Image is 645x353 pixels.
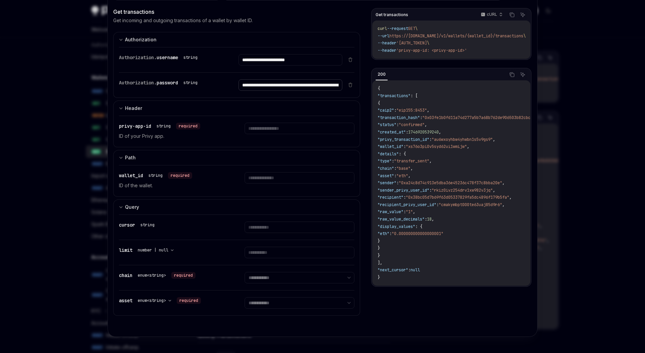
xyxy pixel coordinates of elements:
[439,129,441,135] span: ,
[396,173,408,179] span: "eth"
[378,101,380,106] span: {
[518,10,527,19] button: Ask AI
[119,272,132,278] span: chain
[406,195,509,200] span: "0x38bc05d7b69f63d05337829fa5dc4896f179b5fa"
[119,182,228,190] p: ID of the wallet.
[415,224,422,229] span: : {
[408,129,439,135] span: 1746920539240
[502,180,505,186] span: ,
[509,195,512,200] span: ,
[508,70,516,79] button: Copy the contents from the code block
[138,273,166,278] div: enum<string>
[119,272,196,279] div: chain
[119,298,132,304] span: asset
[140,222,155,228] div: string
[378,209,403,214] span: "raw_value"
[403,195,406,200] span: :
[378,224,415,229] span: "display_values"
[378,26,387,31] span: curl
[119,54,157,61] span: Authorization.
[406,129,408,135] span: :
[427,108,429,113] span: ,
[425,122,427,127] span: ,
[119,54,200,61] div: Authorization.username
[518,70,527,79] button: Ask AI
[157,80,178,86] span: password
[125,203,139,211] div: Query
[378,40,396,46] span: --header
[399,122,425,127] span: "confirmed"
[119,80,157,86] span: Authorization.
[425,217,427,222] span: :
[119,79,200,86] div: Authorization.password
[119,123,151,129] span: privy-app-id
[399,151,406,157] span: : {
[422,115,582,120] span: "0x03fe1b0fd11a74d277a5b7a68b762de906503b82cbce2fc791250fd2b77cf137"
[176,123,200,129] div: required
[378,267,408,273] span: "next_cursor"
[508,10,516,19] button: Copy the contents from the code block
[378,231,389,236] span: "eth"
[119,297,201,304] div: asset
[125,36,157,44] div: Authorization
[183,80,198,85] div: string
[396,48,467,53] span: 'privy-app-id: <privy-app-id>'
[378,151,399,157] span: "details"
[119,123,200,129] div: privy-app-id
[411,93,418,99] span: : [
[389,231,392,236] span: :
[392,231,443,236] span: "0.000000000000000001"
[378,180,396,186] span: "sender"
[378,137,429,142] span: "privy_transaction_id"
[502,202,505,207] span: ,
[171,272,196,279] div: required
[432,137,493,142] span: "au6wxoyhbw4yhwbn1s5v9gs9"
[378,217,425,222] span: "raw_value_decimals"
[177,297,201,304] div: required
[406,144,467,149] span: "xs76o3pi0v5syd62ui1wmijw"
[396,180,399,186] span: :
[411,267,420,273] span: null
[119,172,192,179] div: wallet_id
[396,166,411,171] span: "base"
[403,144,406,149] span: :
[487,12,497,17] p: cURL
[396,108,427,113] span: "eip155:8453"
[378,86,380,91] span: {
[415,26,418,31] span: \
[523,33,526,39] span: \
[439,202,502,207] span: "cmakymbpt000te63uaj85d9r6"
[378,245,380,251] span: }
[113,32,360,47] button: expand input section
[432,188,493,193] span: "rkiz0ivz254drv1xw982v3jq"
[119,132,228,140] p: ID of your Privy app.
[436,202,439,207] span: :
[378,238,380,244] span: }
[378,188,429,193] span: "sender_privy_user_id"
[378,166,394,171] span: "chain"
[493,137,495,142] span: ,
[378,202,436,207] span: "recipient_privy_user_id"
[168,172,192,179] div: required
[378,115,420,120] span: "transaction_hash"
[378,33,389,39] span: --url
[113,199,360,214] button: expand input section
[378,122,396,127] span: "status"
[493,188,495,193] span: ,
[408,267,411,273] span: :
[403,209,406,214] span: :
[119,172,143,179] span: wallet_id
[378,173,394,179] span: "asset"
[429,137,432,142] span: :
[406,209,413,214] span: "1"
[399,180,502,186] span: "0xa24c8d74c913e5dba36e45236c478f37c8bba20e"
[119,247,176,253] div: limit
[477,9,506,21] button: cURL
[378,195,403,200] span: "recipient"
[119,222,157,228] div: cursor
[378,260,382,266] span: ],
[420,115,422,120] span: :
[378,108,394,113] span: "caip2"
[157,54,178,61] span: username
[394,158,429,164] span: "transfer_sent"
